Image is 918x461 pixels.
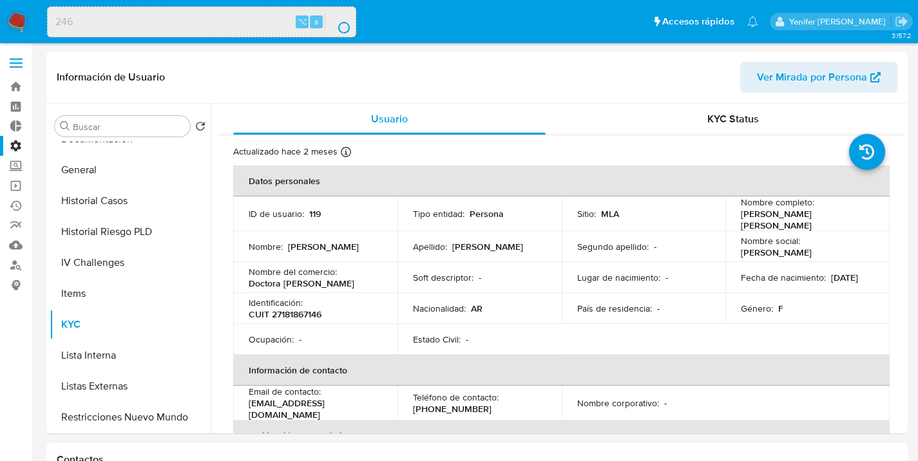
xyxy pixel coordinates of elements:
p: yenifer.pena@mercadolibre.com [789,15,890,28]
p: Sitio : [577,208,596,220]
button: Historial Riesgo PLD [50,216,211,247]
span: Usuario [371,111,408,126]
button: General [50,155,211,185]
p: Nombre corporativo : [577,397,659,409]
h1: Información de Usuario [57,71,165,84]
span: ⌥ [298,15,307,28]
p: Estado Civil : [413,334,461,345]
p: [PERSON_NAME] [741,247,812,258]
p: País de residencia : [577,303,652,314]
p: [PERSON_NAME] [288,241,359,252]
p: Nombre completo : [741,196,814,208]
p: - [665,272,668,283]
span: Ver Mirada por Persona [757,62,867,93]
p: Email de contacto : [249,386,321,397]
p: 119 [309,208,321,220]
p: - [654,241,656,252]
button: Buscar [60,121,70,131]
p: Actualizado hace 2 meses [233,146,338,158]
button: IV Challenges [50,247,211,278]
span: Accesos rápidos [662,15,734,28]
a: Salir [895,15,908,28]
p: MLA [601,208,619,220]
th: Datos personales [233,165,890,196]
p: Nombre social : [741,235,800,247]
p: Apellido : [413,241,447,252]
button: Ver Mirada por Persona [740,62,897,93]
p: - [479,272,481,283]
th: Verificación y cumplimiento [233,420,890,451]
p: ID de usuario : [249,208,304,220]
p: Persona [470,208,504,220]
button: Historial Casos [50,185,211,216]
p: CUIT 27181867146 [249,308,321,320]
p: [PERSON_NAME] [PERSON_NAME] [741,208,869,231]
button: Volver al orden por defecto [195,121,206,135]
p: Ocupación : [249,334,294,345]
p: Fecha de nacimiento : [741,272,826,283]
p: [EMAIL_ADDRESS][DOMAIN_NAME] [249,397,377,420]
p: Teléfono de contacto : [413,391,499,403]
button: Restricciones Nuevo Mundo [50,402,211,433]
th: Información de contacto [233,355,890,386]
p: - [299,334,301,345]
p: - [466,334,468,345]
p: Soft descriptor : [413,272,473,283]
p: Segundo apellido : [577,241,649,252]
p: Lugar de nacimiento : [577,272,660,283]
button: search-icon [325,13,351,31]
input: Buscar [73,121,185,133]
a: Notificaciones [747,16,758,27]
p: - [664,397,667,409]
p: F [778,303,783,314]
p: Nombre del comercio : [249,266,337,278]
p: Doctora [PERSON_NAME] [249,278,354,289]
p: - [657,303,660,314]
p: Identificación : [249,297,303,308]
p: Nombre : [249,241,283,252]
p: Nacionalidad : [413,303,466,314]
p: [PERSON_NAME] [452,241,523,252]
span: KYC Status [707,111,759,126]
p: Tipo entidad : [413,208,464,220]
p: [DATE] [831,272,858,283]
button: KYC [50,309,211,340]
p: Género : [741,303,773,314]
span: s [314,15,318,28]
button: Listas Externas [50,371,211,402]
input: Buscar usuario o caso... [48,14,356,30]
p: [PHONE_NUMBER] [413,403,492,415]
p: AR [471,303,483,314]
button: Items [50,278,211,309]
button: Lista Interna [50,340,211,371]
